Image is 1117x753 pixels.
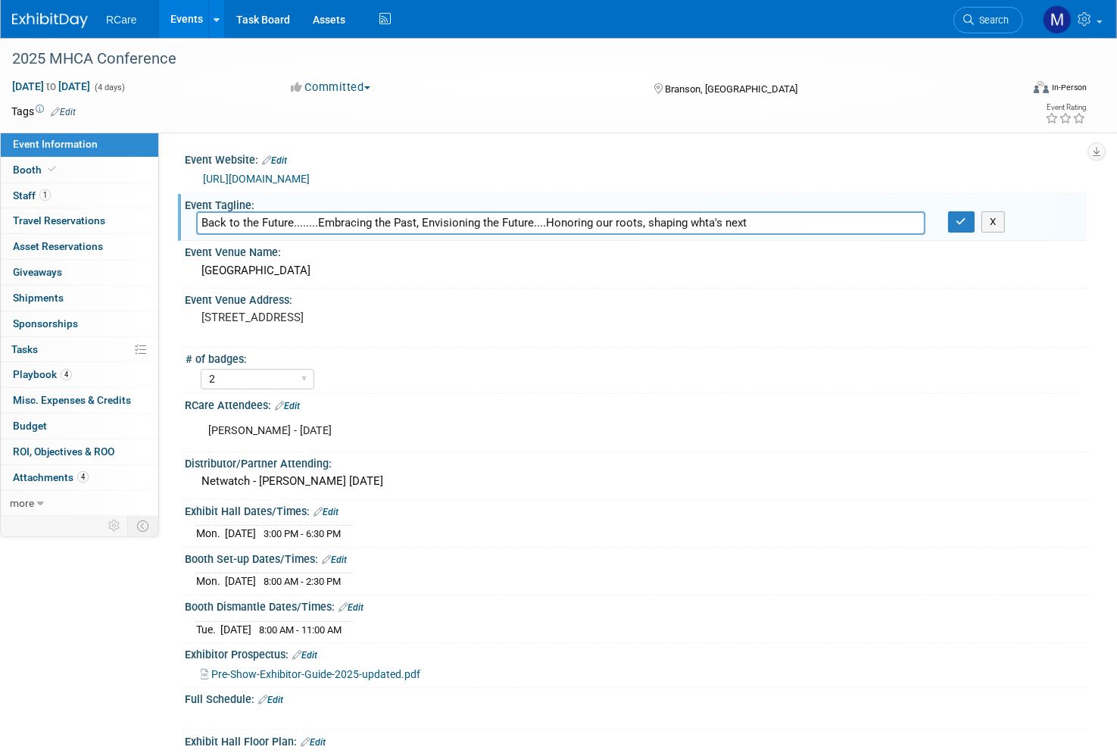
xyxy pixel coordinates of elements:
[198,416,913,446] div: [PERSON_NAME] - [DATE]
[196,526,225,542] td: Mon.
[1,183,158,208] a: Staff1
[12,13,88,28] img: ExhibitDay
[211,668,420,680] span: Pre-Show-Exhibitor-Guide-2025-updated.pdf
[196,621,220,637] td: Tue.
[1,132,158,157] a: Event Information
[264,576,341,587] span: 8:00 AM - 2:30 PM
[225,526,256,542] td: [DATE]
[13,266,62,278] span: Giveaways
[262,155,287,166] a: Edit
[13,189,51,202] span: Staff
[1,362,158,387] a: Playbook4
[13,292,64,304] span: Shipments
[7,45,995,73] div: 2025 MHCA Conference
[1,439,158,464] a: ROI, Objectives & ROO
[11,104,76,119] td: Tags
[185,289,1087,308] div: Event Venue Address:
[185,394,1087,414] div: RCare Attendees:
[185,241,1087,260] div: Event Venue Name:
[292,650,317,661] a: Edit
[10,497,34,509] span: more
[1,234,158,259] a: Asset Reservations
[201,311,544,324] pre: [STREET_ADDRESS]
[314,507,339,517] a: Edit
[106,14,136,26] span: RCare
[1,491,158,516] a: more
[339,602,363,613] a: Edit
[13,138,98,150] span: Event Information
[11,80,91,93] span: [DATE] [DATE]
[1,337,158,362] a: Tasks
[13,317,78,330] span: Sponsorships
[13,214,105,227] span: Travel Reservations
[39,189,51,201] span: 1
[13,420,47,432] span: Budget
[286,80,376,95] button: Committed
[13,445,114,458] span: ROI, Objectives & ROO
[203,173,310,185] a: [URL][DOMAIN_NAME]
[953,7,1023,33] a: Search
[201,668,420,680] a: Pre-Show-Exhibitor-Guide-2025-updated.pdf
[1045,104,1086,111] div: Event Rating
[44,80,58,92] span: to
[1,388,158,413] a: Misc. Expenses & Credits
[51,107,76,117] a: Edit
[77,471,89,483] span: 4
[185,452,1087,471] div: Distributor/Partner Attending:
[185,595,1087,615] div: Booth Dismantle Dates/Times:
[185,194,1087,213] div: Event Tagline:
[13,368,72,380] span: Playbook
[225,573,256,589] td: [DATE]
[101,516,128,536] td: Personalize Event Tab Strip
[185,688,1087,708] div: Full Schedule:
[264,528,341,539] span: 3:00 PM - 6:30 PM
[258,695,283,705] a: Edit
[1,311,158,336] a: Sponsorships
[196,259,1075,283] div: [GEOGRAPHIC_DATA]
[61,369,72,380] span: 4
[275,401,300,411] a: Edit
[48,165,56,173] i: Booth reservation complete
[1043,5,1072,34] img: Mike Andolina
[1,158,158,183] a: Booth
[128,516,159,536] td: Toggle Event Tabs
[1,260,158,285] a: Giveaways
[1,414,158,439] a: Budget
[185,548,1087,567] div: Booth Set-up Dates/Times:
[13,164,59,176] span: Booth
[1,286,158,311] a: Shipments
[13,240,103,252] span: Asset Reservations
[13,394,131,406] span: Misc. Expenses & Credits
[259,624,342,636] span: 8:00 AM - 11:00 AM
[185,148,1087,168] div: Event Website:
[185,643,1087,663] div: Exhibitor Prospectus:
[185,500,1087,520] div: Exhibit Hall Dates/Times:
[196,573,225,589] td: Mon.
[186,348,1080,367] div: # of badges:
[1051,82,1087,93] div: In-Person
[981,211,1005,233] button: X
[185,730,1087,750] div: Exhibit Hall Floor Plan:
[220,621,251,637] td: [DATE]
[196,470,1075,493] div: Netwatch - [PERSON_NAME] [DATE]
[301,737,326,748] a: Edit
[974,14,1009,26] span: Search
[1,465,158,490] a: Attachments4
[322,555,347,565] a: Edit
[926,79,1087,102] div: Event Format
[665,83,797,95] span: Branson, [GEOGRAPHIC_DATA]
[1034,81,1049,93] img: Format-Inperson.png
[13,471,89,483] span: Attachments
[93,83,125,92] span: (4 days)
[1,208,158,233] a: Travel Reservations
[11,343,38,355] span: Tasks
